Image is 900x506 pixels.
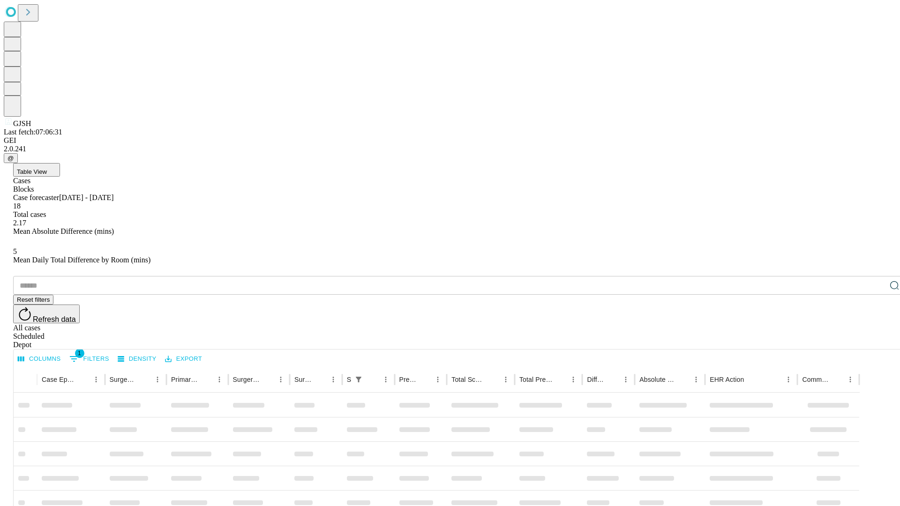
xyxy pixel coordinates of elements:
button: Sort [676,373,690,386]
button: Sort [366,373,379,386]
button: Show filters [352,373,365,386]
span: Reset filters [17,296,50,303]
div: Surgeon Name [110,376,137,383]
button: Menu [844,373,857,386]
span: @ [7,155,14,162]
button: Sort [606,373,619,386]
button: Sort [418,373,431,386]
button: Menu [619,373,632,386]
div: Primary Service [171,376,198,383]
button: Menu [782,373,795,386]
div: 2.0.241 [4,145,896,153]
span: 18 [13,202,21,210]
div: Comments [802,376,829,383]
button: Sort [486,373,499,386]
div: Surgery Date [294,376,313,383]
div: Total Scheduled Duration [451,376,485,383]
span: 2.17 [13,219,26,227]
span: 5 [13,247,17,255]
button: Select columns [15,352,63,366]
button: Show filters [67,351,112,366]
button: Sort [138,373,151,386]
button: Menu [431,373,444,386]
button: Menu [499,373,512,386]
span: [DATE] - [DATE] [59,193,113,201]
button: Sort [200,373,213,386]
button: Menu [690,373,703,386]
div: Total Predicted Duration [519,376,553,383]
div: Scheduled In Room Duration [347,376,351,383]
button: Sort [745,373,758,386]
span: Total cases [13,210,46,218]
div: Absolute Difference [639,376,675,383]
div: EHR Action [710,376,744,383]
div: Case Epic Id [42,376,75,383]
button: Menu [274,373,287,386]
button: Menu [379,373,392,386]
button: Menu [567,373,580,386]
button: Menu [213,373,226,386]
button: Reset filters [13,295,53,305]
button: Sort [554,373,567,386]
span: Mean Daily Total Difference by Room (mins) [13,256,150,264]
button: @ [4,153,18,163]
button: Menu [151,373,164,386]
button: Sort [314,373,327,386]
span: Case forecaster [13,193,59,201]
span: 1 [75,349,84,358]
div: Predicted In Room Duration [399,376,418,383]
span: Last fetch: 07:06:31 [4,128,62,136]
button: Sort [76,373,90,386]
div: Difference [587,376,605,383]
button: Refresh data [13,305,80,323]
button: Table View [13,163,60,177]
span: Table View [17,168,47,175]
div: Surgery Name [233,376,260,383]
span: Mean Absolute Difference (mins) [13,227,114,235]
button: Menu [90,373,103,386]
button: Density [115,352,159,366]
span: GJSH [13,119,31,127]
span: Refresh data [33,315,76,323]
button: Menu [327,373,340,386]
div: GEI [4,136,896,145]
button: Export [163,352,204,366]
button: Sort [261,373,274,386]
button: Sort [831,373,844,386]
div: 1 active filter [352,373,365,386]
